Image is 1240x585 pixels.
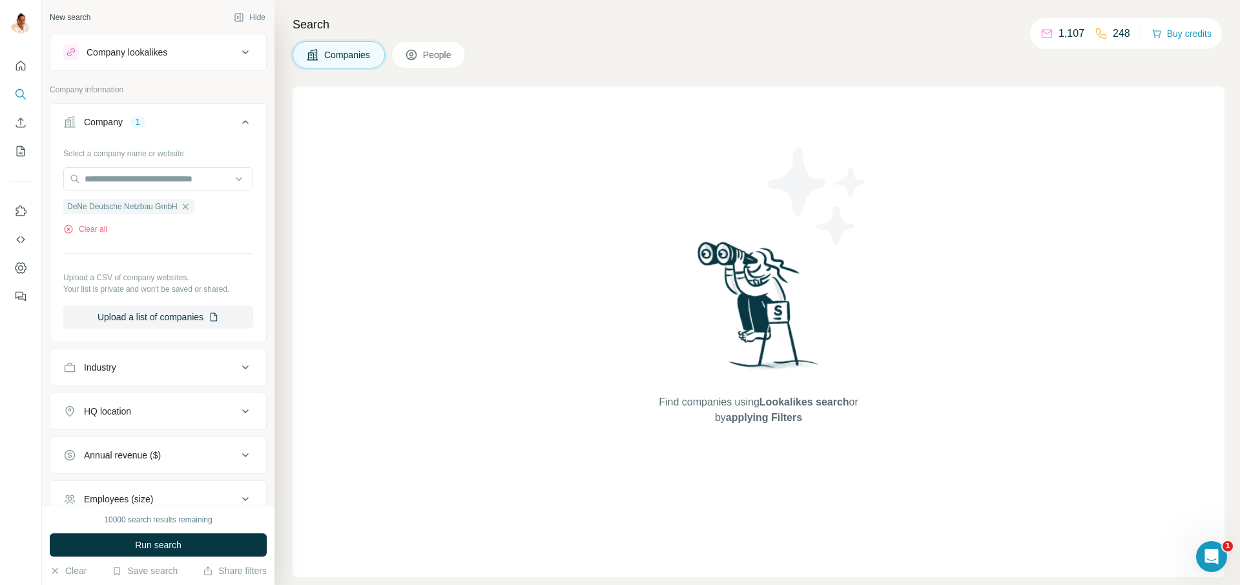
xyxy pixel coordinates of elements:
button: Dashboard [10,256,31,280]
p: Your list is private and won't be saved or shared. [63,283,253,295]
img: Surfe Illustration - Woman searching with binoculars [692,238,826,382]
div: Employees (size) [84,493,153,506]
button: Feedback [10,285,31,308]
p: 1,107 [1059,26,1084,41]
span: Run search [135,539,181,551]
div: Annual revenue ($) [84,449,161,462]
iframe: Intercom live chat [1196,541,1227,572]
button: Buy credits [1152,25,1212,43]
span: Find companies using or by [655,395,862,426]
button: Share filters [203,564,267,577]
button: Company lookalikes [50,37,266,68]
button: Clear [50,564,87,577]
button: Search [10,83,31,106]
span: applying Filters [726,412,802,423]
div: Select a company name or website [63,143,253,159]
span: 1 [1223,541,1233,551]
button: Quick start [10,54,31,77]
span: Lookalikes search [759,396,849,407]
button: Enrich CSV [10,111,31,134]
div: New search [50,12,90,23]
button: Save search [112,564,178,577]
button: Hide [225,8,274,27]
button: Annual revenue ($) [50,440,266,471]
button: Upload a list of companies [63,305,253,329]
p: Upload a CSV of company websites. [63,272,253,283]
button: Company1 [50,107,266,143]
img: Surfe Illustration - Stars [759,138,875,254]
button: Clear all [63,223,107,235]
button: Run search [50,533,267,557]
div: 10000 search results remaining [104,514,212,526]
button: Industry [50,352,266,383]
button: Employees (size) [50,484,266,515]
img: Avatar [10,13,31,34]
button: HQ location [50,396,266,427]
span: DeNe Deutsche Netzbau GmbH [67,201,178,212]
p: 248 [1113,26,1130,41]
button: Use Surfe API [10,228,31,251]
p: Company information [50,84,267,96]
div: 1 [130,116,145,128]
div: Company lookalikes [87,46,167,59]
h4: Search [293,15,1224,34]
button: My lists [10,139,31,163]
div: HQ location [84,405,131,418]
div: Industry [84,361,116,374]
button: Use Surfe on LinkedIn [10,200,31,223]
div: Company [84,116,123,128]
span: People [423,48,453,61]
span: Companies [324,48,371,61]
